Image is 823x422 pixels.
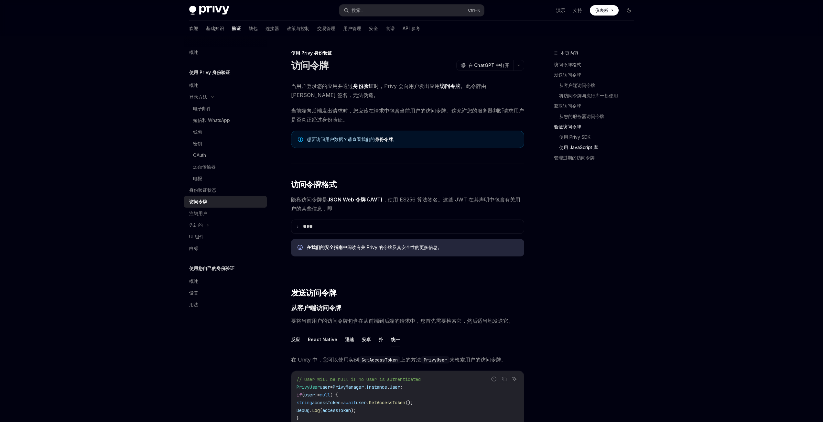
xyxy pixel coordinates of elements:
a: 概述 [184,47,267,58]
span: PrivyManager [333,384,364,390]
a: 钱包 [184,126,267,138]
span: ; [400,384,403,390]
a: 从您的服务器访问令牌 [554,111,639,122]
a: 政策与控制 [287,21,309,36]
font: 发送访问令牌 [291,288,336,298]
a: 访问令牌格式 [554,60,639,70]
font: 上的方法 [400,356,421,363]
font: Ctrl [468,8,475,13]
a: 将访问令牌与流行库一起使用 [554,91,639,101]
img: 深色标志 [189,6,229,15]
span: = [330,384,333,390]
a: 从客户端访问令牌 [554,80,639,91]
font: 使用 JavaScript 库 [559,145,598,150]
font: 。 [438,244,442,250]
font: 短信和 WhatsApp [193,117,230,123]
font: 访问令牌格式 [291,180,336,189]
font: 统一 [391,337,400,342]
a: 设置 [184,287,267,299]
font: ，使用 ES256 算法签名。这些 JWT 在其声明中包含有关用户的某些信息，即： [291,196,520,212]
a: 验证 [232,21,241,36]
button: 反应 [291,332,300,347]
a: 用户管理 [343,21,361,36]
a: 获取访问令牌 [554,101,639,111]
font: 欢迎 [189,26,198,31]
font: +K [475,8,480,13]
font: 验证访问令牌 [554,124,581,129]
svg: 信息 [298,245,304,251]
font: 将访问令牌与流行库一起使用 [559,93,618,98]
button: 搜索...Ctrl+K [339,5,484,16]
font: 搜索... [352,7,363,13]
font: 使用 Privy 身份验证 [291,50,332,56]
font: 设置 [189,290,198,296]
font: 使用您自己的身份验证 [189,265,234,271]
button: 迅速 [345,332,354,347]
a: 白标 [184,243,267,254]
a: OAuth [184,149,267,161]
code: PrivyUser [421,356,449,363]
font: API 参考 [403,26,420,31]
font: 要将当前用户的访问令牌包含在从前端到后端的请求中，您首先需要检索它，然后适当地发送它。 [291,318,514,324]
span: != [315,392,320,398]
font: 先进的 [189,222,203,228]
font: 电子邮件 [193,106,211,111]
font: 概述 [189,49,198,55]
font: 身份验证 [353,83,374,89]
font: 中阅读有关 Privy 的令牌及其安全性的更多信息 [343,244,438,250]
font: 登录方法 [189,94,207,100]
font: 用法 [189,302,198,307]
span: . [364,384,366,390]
font: 在我们的安全指南 [307,244,343,250]
font: 电报 [193,176,202,181]
font: 来检索用户的访问令牌。 [449,356,506,363]
a: 电报 [184,173,267,184]
font: 使用 Privy 身份验证 [189,70,230,75]
a: 密钥 [184,138,267,149]
font: 当用户登录您的应用并通过 [291,83,353,89]
a: 使用 Privy SDK [554,132,639,142]
font: 从客户端访问令牌 [559,82,595,88]
font: 用户管理 [343,26,361,31]
font: 访问令牌 [189,199,207,204]
a: 钱包 [249,21,258,36]
font: 迅速 [345,337,354,342]
a: 身份验证状态 [184,184,267,196]
font: 身份验证状态 [189,187,216,193]
svg: 笔记 [298,137,303,142]
font: 访问令牌格式 [554,62,581,67]
font: 仪表板 [595,7,609,13]
a: 食谱 [386,21,395,36]
font: 在 Unity 中，您可以使用实例 [291,356,359,363]
font: 远距传输器 [193,164,216,169]
a: 用法 [184,299,267,310]
font: 访问令牌 [440,83,460,89]
font: 概述 [189,278,198,284]
font: 扑 [379,337,383,342]
font: 从客户端访问令牌 [291,304,341,312]
button: 安卓 [362,332,371,347]
span: Instance [366,384,387,390]
button: 询问人工智能 [510,375,519,383]
a: 电子邮件 [184,103,267,114]
a: UI 组件 [184,231,267,243]
span: User [390,384,400,390]
a: 使用 JavaScript 库 [554,142,639,153]
span: . [387,384,390,390]
font: 在 ChatGPT 中打开 [468,62,509,68]
button: React Native [308,332,337,347]
button: 在 ChatGPT 中打开 [456,60,513,71]
button: 统一 [391,332,400,347]
button: 切换暗模式 [624,5,634,16]
a: 访问令牌 [184,196,267,208]
button: 扑 [379,332,383,347]
a: 验证访问令牌 [554,122,639,132]
font: 访问令牌 [291,60,329,71]
font: 本页内容 [560,50,579,56]
font: 验证 [232,26,241,31]
a: 安全 [369,21,378,36]
code: GetAccessToken [359,356,400,363]
font: 密钥 [193,141,202,146]
a: 远距传输器 [184,161,267,173]
span: ) { [330,392,338,398]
